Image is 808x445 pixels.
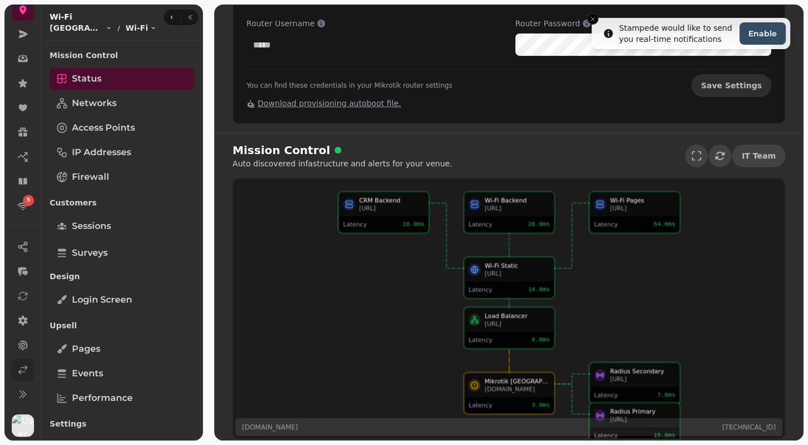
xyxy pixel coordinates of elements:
[246,99,401,108] a: Download provisioning autoboot file.
[50,414,194,434] p: Settings
[732,145,785,167] button: IT Team
[609,196,675,204] div: Wi-Fi Pages
[589,192,680,233] button: Wi-Fi Pages[URL]Latency54.0ms
[50,68,194,90] a: Status
[72,342,100,356] span: Pages
[12,195,34,217] a: 5
[258,99,401,108] span: Download provisioning autoboot file.
[50,387,194,409] a: Performance
[587,13,598,25] button: Close toast
[515,18,771,29] label: Router Password
[50,289,194,311] a: Login screen
[72,367,103,380] span: Events
[701,82,762,89] span: Save Settings
[609,204,675,212] div: [URL]
[246,18,502,29] label: Router Username
[484,261,549,269] div: Wi-Fi Static
[50,117,194,139] a: Access Points
[9,414,36,437] button: User avatar
[468,336,516,344] div: Latency
[72,121,135,135] span: Access Points
[742,152,776,160] span: IT Team
[27,197,30,204] span: 5
[125,22,157,34] button: Wi-Fi
[484,204,549,212] div: [URL]
[609,367,675,375] div: Radius Secondary
[654,221,675,228] div: 54.0 ms
[72,146,131,159] span: IP Addresses
[50,315,194,336] p: Upsell
[589,403,680,444] button: Radius Primary[URL]Latency15.0ms
[464,372,554,414] button: Mikrotik [GEOGRAPHIC_DATA][DOMAIN_NAME]Latency3.0ms
[242,423,298,432] p: [DOMAIN_NAME]
[72,170,109,184] span: Firewall
[50,92,194,114] a: Networks
[50,22,112,34] button: [GEOGRAPHIC_DATA]
[50,45,194,65] p: Mission Control
[464,307,554,348] button: Load Balancer[URL]Latency6.0ms
[531,336,549,344] div: 6.0 ms
[464,192,554,233] button: Wi-Fi Backend[URL]Latency26.0ms
[468,221,516,228] div: Latency
[484,270,549,277] div: [URL]
[338,192,429,233] button: CRM Backend[URL]Latency18.0ms
[484,320,549,328] div: [URL]
[739,22,786,45] button: Enable
[722,423,776,432] p: [TECHNICAL_ID]
[484,312,549,319] div: Load Balancer
[50,11,157,22] h2: Wi-Fi
[246,81,452,90] div: You can find these credentials in your Mikrotik router settings
[72,246,108,260] span: Surveys
[484,385,549,393] div: [DOMAIN_NAME]
[72,72,101,85] span: Status
[50,215,194,237] a: Sessions
[528,221,550,228] div: 26.0 ms
[359,196,424,204] div: CRM Backend
[691,74,771,97] button: Save Settings
[50,362,194,385] a: Events
[72,97,117,110] span: Networks
[50,166,194,188] a: Firewall
[484,196,549,204] div: Wi-Fi Backend
[594,391,642,399] div: Latency
[50,193,194,213] p: Customers
[72,293,132,307] span: Login screen
[609,415,675,423] div: [URL]
[50,22,103,34] span: [GEOGRAPHIC_DATA]
[609,407,675,415] div: Radius Primary
[464,257,554,298] button: Wi-Fi Static[URL]Latency16.0ms
[403,221,424,228] div: 18.0 ms
[233,158,452,169] p: Auto discovered infastructure and alerts for your venue.
[528,286,550,294] div: 16.0 ms
[484,377,549,385] div: Mikrotik [GEOGRAPHIC_DATA]
[657,391,675,399] div: 7.0 ms
[589,362,680,404] button: Radius Secondary[URL]Latency7.0ms
[468,286,516,294] div: Latency
[359,204,424,212] div: [URL]
[343,221,391,228] div: Latency
[233,142,330,158] span: Mission Control
[468,401,516,409] div: Latency
[12,414,34,437] img: User avatar
[50,22,157,34] nav: breadcrumb
[50,242,194,264] a: Surveys
[72,391,133,405] span: Performance
[609,375,675,383] div: [URL]
[50,338,194,360] a: Pages
[50,266,194,286] p: Design
[50,141,194,164] a: IP Addresses
[72,219,111,233] span: Sessions
[594,221,642,228] div: Latency
[531,401,549,409] div: 3.0 ms
[619,22,735,45] div: Stampede would like to send you real-time notifications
